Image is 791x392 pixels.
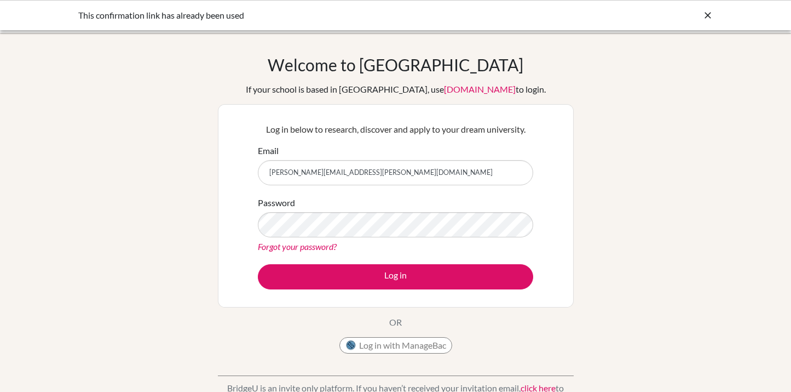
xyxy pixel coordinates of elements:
[258,144,279,157] label: Email
[78,9,549,22] div: This confirmation link has already been used
[258,123,533,136] p: Log in below to research, discover and apply to your dream university.
[258,264,533,289] button: Log in
[246,83,546,96] div: If your school is based in [GEOGRAPHIC_DATA], use to login.
[444,84,516,94] a: [DOMAIN_NAME]
[389,316,402,329] p: OR
[258,196,295,209] label: Password
[268,55,523,75] h1: Welcome to [GEOGRAPHIC_DATA]
[339,337,452,354] button: Log in with ManageBac
[258,241,337,252] a: Forgot your password?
